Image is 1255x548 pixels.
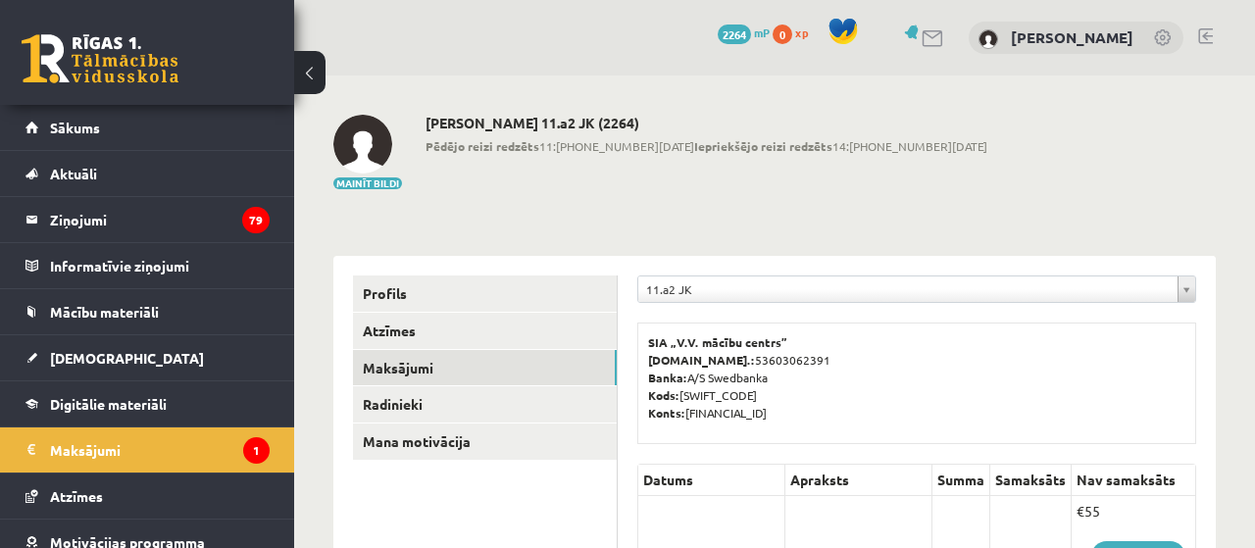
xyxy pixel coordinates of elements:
a: 2264 mP [718,25,770,40]
b: Banka: [648,370,687,385]
h2: [PERSON_NAME] 11.a2 JK (2264) [426,115,987,131]
a: Atzīmes [353,313,617,349]
th: Nav samaksāts [1072,465,1196,496]
a: Aktuāli [25,151,270,196]
b: Iepriekšējo reizi redzēts [694,138,832,154]
span: mP [754,25,770,40]
legend: Maksājumi [50,427,270,473]
button: Mainīt bildi [333,177,402,189]
legend: Informatīvie ziņojumi [50,243,270,288]
span: Digitālie materiāli [50,395,167,413]
th: Apraksts [785,465,932,496]
span: xp [795,25,808,40]
b: [DOMAIN_NAME].: [648,352,755,368]
a: Ziņojumi79 [25,197,270,242]
p: 53603062391 A/S Swedbanka [SWIFT_CODE] [FINANCIAL_ID] [648,333,1185,422]
th: Samaksāts [990,465,1072,496]
th: Summa [932,465,990,496]
span: Atzīmes [50,487,103,505]
i: 79 [242,207,270,233]
a: Profils [353,275,617,312]
a: Rīgas 1. Tālmācības vidusskola [22,34,178,83]
b: Pēdējo reizi redzēts [426,138,539,154]
a: 0 xp [773,25,818,40]
a: Sākums [25,105,270,150]
a: [DEMOGRAPHIC_DATA] [25,335,270,380]
span: Mācību materiāli [50,303,159,321]
img: Aleksandrs Maļcevs [979,29,998,49]
span: 11.a2 JK [646,276,1170,302]
a: Atzīmes [25,473,270,519]
a: [PERSON_NAME] [1011,27,1133,47]
span: Aktuāli [50,165,97,182]
b: Konts: [648,405,685,421]
i: 1 [243,437,270,464]
a: Informatīvie ziņojumi [25,243,270,288]
span: 2264 [718,25,751,44]
span: 0 [773,25,792,44]
b: SIA „V.V. mācību centrs” [648,334,788,350]
legend: Ziņojumi [50,197,270,242]
a: Radinieki [353,386,617,423]
span: 11:[PHONE_NUMBER][DATE] 14:[PHONE_NUMBER][DATE] [426,137,987,155]
a: Mana motivācija [353,423,617,460]
a: Maksājumi [353,350,617,386]
img: Aleksandrs Maļcevs [333,115,392,174]
span: Sākums [50,119,100,136]
a: 11.a2 JK [638,276,1195,302]
span: [DEMOGRAPHIC_DATA] [50,349,204,367]
a: Maksājumi1 [25,427,270,473]
a: Digitālie materiāli [25,381,270,426]
b: Kods: [648,387,679,403]
a: Mācību materiāli [25,289,270,334]
th: Datums [638,465,785,496]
